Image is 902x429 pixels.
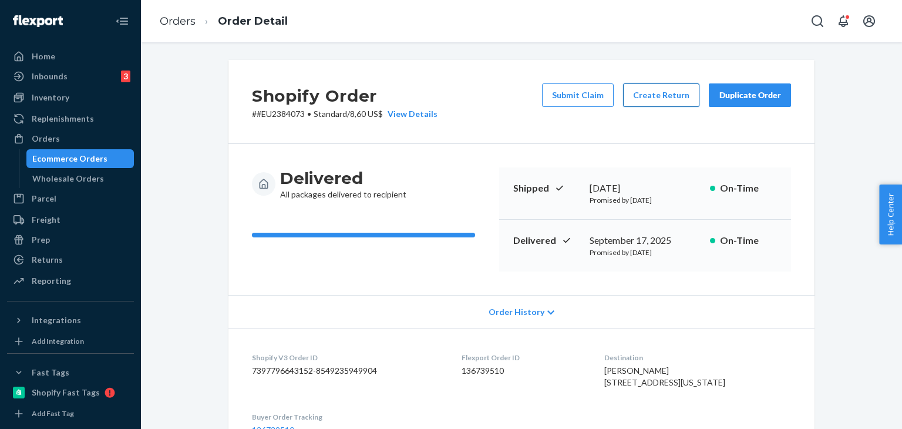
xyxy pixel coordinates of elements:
[32,193,56,205] div: Parcel
[513,182,580,195] p: Shipped
[252,108,437,120] p: # #EU2384073 / 8,60 US$
[150,4,297,39] ol: breadcrumbs
[307,109,311,119] span: •
[7,272,134,290] a: Reporting
[806,9,829,33] button: Open Search Box
[32,234,50,246] div: Prep
[832,9,855,33] button: Open notifications
[590,182,701,195] div: [DATE]
[590,234,701,247] div: September 17, 2025
[32,387,100,398] div: Shopify Fast Tags
[604,366,725,387] span: [PERSON_NAME] [STREET_ADDRESS][US_STATE]
[252,83,437,108] h2: Shopify Order
[462,353,585,363] dt: Flexport Order ID
[7,383,134,402] a: Shopify Fast Tags
[720,182,777,195] p: On-Time
[252,365,443,377] dd: 7397796643152-8549235949904
[7,189,134,208] a: Parcel
[709,83,791,107] button: Duplicate Order
[489,306,544,318] span: Order History
[7,250,134,269] a: Returns
[7,109,134,128] a: Replenishments
[32,133,60,145] div: Orders
[7,47,134,66] a: Home
[590,247,701,257] p: Promised by [DATE]
[32,113,94,125] div: Replenishments
[857,9,881,33] button: Open account menu
[252,353,443,363] dt: Shopify V3 Order ID
[590,195,701,205] p: Promised by [DATE]
[32,275,71,287] div: Reporting
[513,234,580,247] p: Delivered
[7,230,134,249] a: Prep
[218,15,288,28] a: Order Detail
[121,71,130,82] div: 3
[280,167,406,189] h3: Delivered
[719,89,781,101] div: Duplicate Order
[7,363,134,382] button: Fast Tags
[32,367,69,378] div: Fast Tags
[32,214,60,226] div: Freight
[110,9,134,33] button: Close Navigation
[7,88,134,107] a: Inventory
[32,71,68,82] div: Inbounds
[32,153,107,165] div: Ecommerce Orders
[623,83,699,107] button: Create Return
[7,407,134,421] a: Add Fast Tag
[32,173,104,185] div: Wholesale Orders
[7,67,134,86] a: Inbounds3
[604,353,791,363] dt: Destination
[26,169,134,188] a: Wholesale Orders
[542,83,614,107] button: Submit Claim
[7,334,134,348] a: Add Integration
[32,336,84,346] div: Add Integration
[720,234,777,247] p: On-Time
[32,408,74,418] div: Add Fast Tag
[32,254,63,266] div: Returns
[160,15,196,28] a: Orders
[7,129,134,148] a: Orders
[7,311,134,330] button: Integrations
[252,412,443,422] dt: Buyer Order Tracking
[314,109,347,119] span: Standard
[280,167,406,200] div: All packages delivered to recipient
[13,15,63,27] img: Flexport logo
[26,149,134,168] a: Ecommerce Orders
[879,185,902,244] button: Help Center
[32,92,69,103] div: Inventory
[462,365,585,377] dd: 136739510
[32,51,55,62] div: Home
[32,314,81,326] div: Integrations
[7,210,134,229] a: Freight
[383,108,437,120] button: View Details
